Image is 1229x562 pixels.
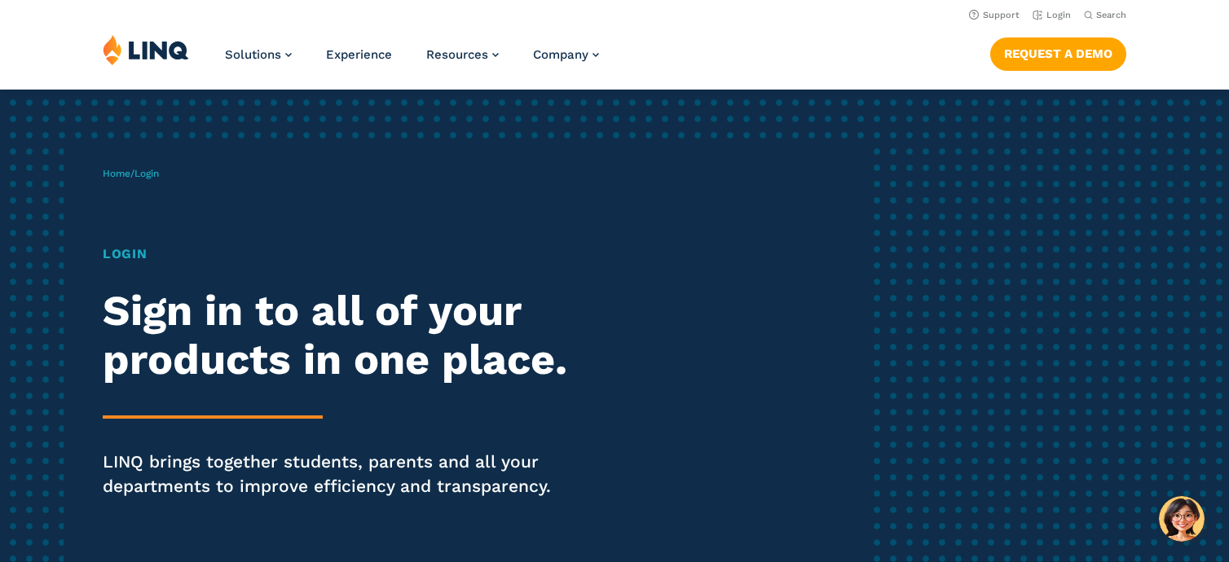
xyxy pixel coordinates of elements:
nav: Primary Navigation [225,34,599,88]
img: LINQ | K‑12 Software [103,34,189,65]
h1: Login [103,244,576,264]
a: Solutions [225,47,292,62]
a: Support [969,10,1020,20]
button: Open Search Bar [1084,9,1126,21]
span: / [103,168,159,179]
a: Login [1033,10,1071,20]
h2: Sign in to all of your products in one place. [103,287,576,384]
a: Request a Demo [990,37,1126,70]
a: Home [103,168,130,179]
a: Experience [326,47,392,62]
span: Search [1096,10,1126,20]
nav: Button Navigation [990,34,1126,70]
p: LINQ brings together students, parents and all your departments to improve efficiency and transpa... [103,450,576,498]
span: Company [533,47,588,62]
a: Company [533,47,599,62]
button: Hello, have a question? Let’s chat. [1159,496,1205,542]
a: Resources [426,47,499,62]
span: Resources [426,47,488,62]
span: Login [134,168,159,179]
span: Solutions [225,47,281,62]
